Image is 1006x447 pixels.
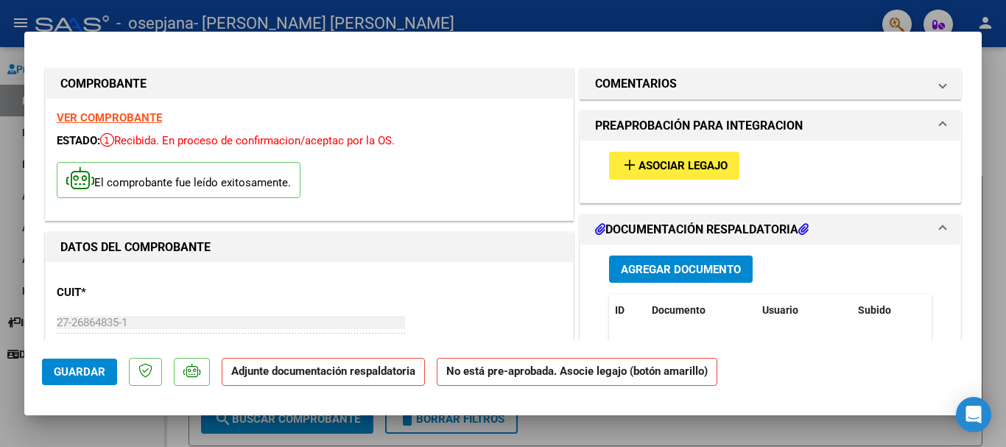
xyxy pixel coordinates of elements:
button: Agregar Documento [609,256,753,283]
strong: DATOS DEL COMPROBANTE [60,240,211,254]
span: Asociar Legajo [639,160,728,173]
div: PREAPROBACIÓN PARA INTEGRACION [580,141,960,202]
mat-icon: add [621,156,639,174]
span: Agregar Documento [621,263,741,276]
mat-expansion-panel-header: DOCUMENTACIÓN RESPALDATORIA [580,215,960,244]
strong: COMPROBANTE [60,77,147,91]
mat-expansion-panel-header: PREAPROBACIÓN PARA INTEGRACION [580,111,960,141]
strong: No está pre-aprobada. Asocie legajo (botón amarillo) [437,358,717,387]
h1: COMENTARIOS [595,75,677,93]
button: Guardar [42,359,117,385]
datatable-header-cell: Acción [926,295,999,326]
p: CUIT [57,284,208,301]
div: Open Intercom Messenger [956,397,991,432]
h1: DOCUMENTACIÓN RESPALDATORIA [595,221,809,239]
button: Asociar Legajo [609,152,739,179]
a: VER COMPROBANTE [57,111,162,124]
p: El comprobante fue leído exitosamente. [57,162,300,198]
span: ID [615,304,625,316]
mat-expansion-panel-header: COMENTARIOS [580,69,960,99]
h1: PREAPROBACIÓN PARA INTEGRACION [595,117,803,135]
strong: Adjunte documentación respaldatoria [231,365,415,378]
datatable-header-cell: Subido [852,295,926,326]
span: Subido [858,304,891,316]
span: Recibida. En proceso de confirmacion/aceptac por la OS. [100,134,395,147]
datatable-header-cell: Documento [646,295,756,326]
span: Usuario [762,304,798,316]
span: Guardar [54,365,105,379]
span: Documento [652,304,706,316]
datatable-header-cell: Usuario [756,295,852,326]
datatable-header-cell: ID [609,295,646,326]
span: ESTADO: [57,134,100,147]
